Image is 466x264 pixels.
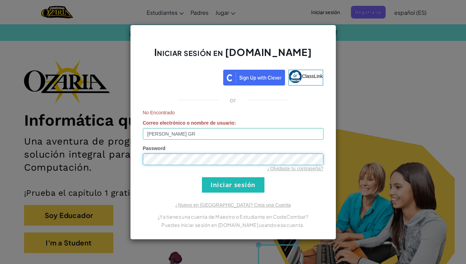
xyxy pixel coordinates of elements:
[143,120,235,126] span: Correo electrónico o nombre de usuario
[143,213,323,221] p: ¿Ya tienes una cuenta de Maestro o Estudiante en CodeCombat?
[223,70,285,85] img: clever_sso_button@2x.png
[143,70,220,85] a: Iniciar sesión con Google. Se abre en una nueva pestaña.
[202,177,264,193] input: Iniciar sesión
[175,202,291,208] a: ¿Nuevo en [GEOGRAPHIC_DATA]? Crea una Cuenta
[267,166,323,171] a: ¿Olvidaste tu contraseña?
[143,46,323,66] h2: Iniciar sesión en [DOMAIN_NAME]
[143,221,323,229] p: Puedes iniciar sesión en [DOMAIN_NAME] usando esa cuenta.
[139,69,223,84] iframe: Botón Iniciar sesión con Google
[143,119,236,126] label: :
[143,146,166,151] span: Password
[289,70,302,83] img: classlink-logo-small.png
[302,73,323,79] span: ClassLink
[143,69,220,84] div: Iniciar sesión con Google. Se abre en una nueva pestaña.
[143,109,323,116] span: No Encontrado
[230,96,236,104] p: or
